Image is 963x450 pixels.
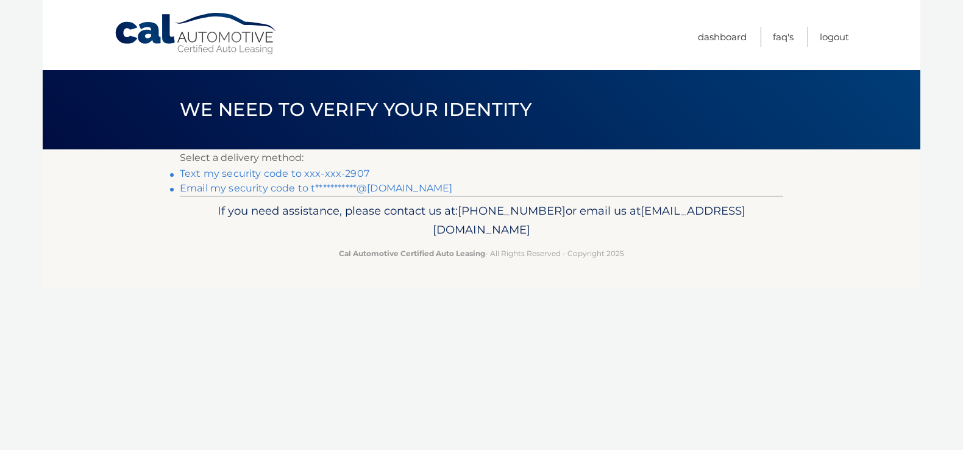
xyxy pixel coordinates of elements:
[339,249,485,258] strong: Cal Automotive Certified Auto Leasing
[188,247,775,260] p: - All Rights Reserved - Copyright 2025
[820,27,849,47] a: Logout
[188,201,775,240] p: If you need assistance, please contact us at: or email us at
[458,204,566,218] span: [PHONE_NUMBER]
[180,98,531,121] span: We need to verify your identity
[180,149,783,166] p: Select a delivery method:
[773,27,794,47] a: FAQ's
[698,27,747,47] a: Dashboard
[180,168,369,179] a: Text my security code to xxx-xxx-2907
[114,12,279,55] a: Cal Automotive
